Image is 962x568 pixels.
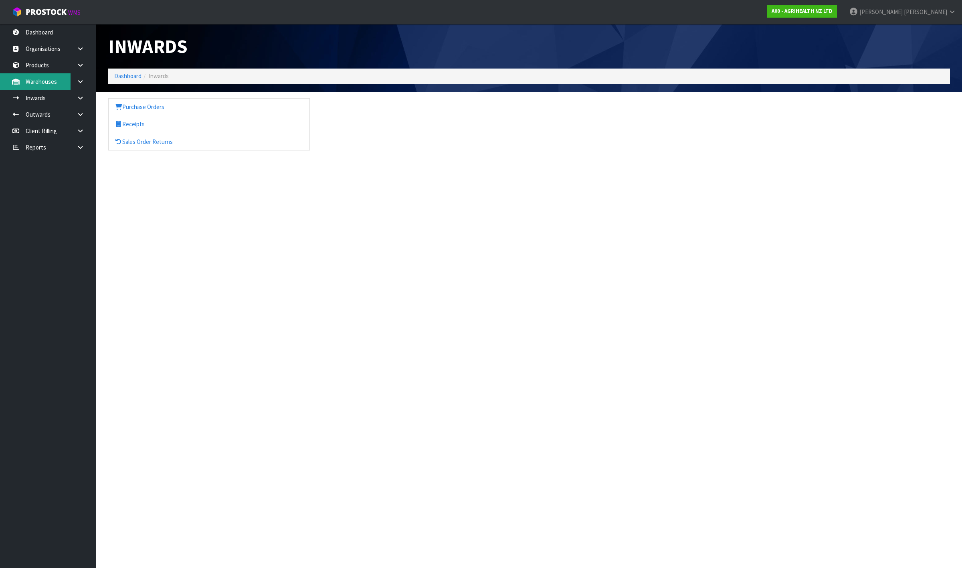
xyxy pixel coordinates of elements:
[26,7,67,17] span: ProStock
[904,8,947,16] span: [PERSON_NAME]
[68,9,81,16] small: WMS
[149,72,169,80] span: Inwards
[859,8,903,16] span: [PERSON_NAME]
[772,8,833,14] strong: A00 - AGRIHEALTH NZ LTD
[12,7,22,17] img: cube-alt.png
[109,99,309,115] a: Purchase Orders
[767,5,837,18] a: A00 - AGRIHEALTH NZ LTD
[114,72,141,80] a: Dashboard
[109,133,309,150] a: Sales Order Returns
[108,34,188,58] span: Inwards
[109,116,309,132] a: Receipts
